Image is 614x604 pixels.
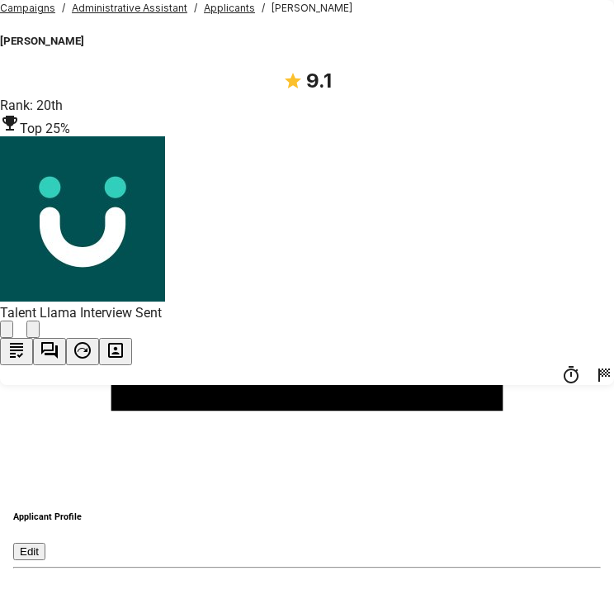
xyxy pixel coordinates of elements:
[26,321,40,338] button: Change Stage
[72,2,187,14] u: Administrative Assistant
[204,2,255,14] u: Applicants
[13,543,45,560] button: Edit
[20,121,70,136] span: Top 25%
[306,69,332,93] b: 9.1
[594,365,614,385] div: 10/8 2:06 PM
[561,365,581,385] div: 15m 31s
[282,376,474,392] div: View job in [GEOGRAPHIC_DATA]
